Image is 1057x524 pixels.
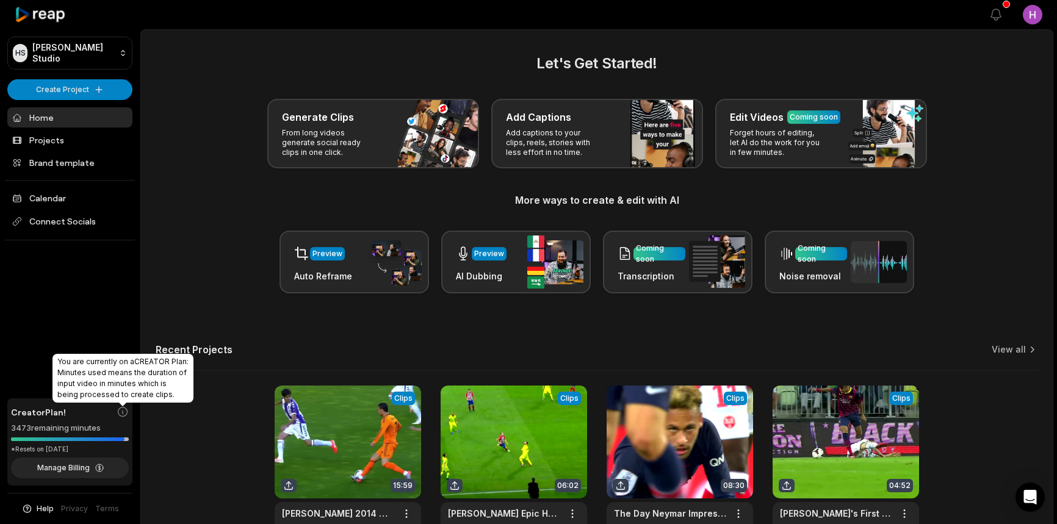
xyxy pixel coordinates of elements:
[618,270,685,282] h3: Transcription
[11,458,129,478] button: Manage Billing
[506,128,601,157] p: Add captions to your clips, reels, stories with less effort in no time.
[156,343,233,356] h2: Recent Projects
[7,79,132,100] button: Create Project
[282,507,394,520] a: [PERSON_NAME] 2014 ► Ballon d'Or Level👑
[456,270,507,282] h3: AI Dubbing
[282,128,377,157] p: From long videos generate social ready clips in one click.
[11,445,129,454] div: *Resets on [DATE]
[11,406,66,418] span: Creator Plan!
[780,507,892,520] a: [PERSON_NAME]'s First Game For Barcelona
[448,507,560,520] a: [PERSON_NAME] Epic Humiliations
[156,52,1038,74] h2: Let's Get Started!
[798,243,845,265] div: Coming soon
[790,112,838,123] div: Coming soon
[7,153,132,173] a: Brand template
[779,270,847,282] h3: Noise removal
[37,503,54,514] span: Help
[13,44,27,62] div: HS
[7,107,132,127] a: Home
[689,235,745,288] img: transcription.png
[95,503,119,514] a: Terms
[474,248,504,259] div: Preview
[730,110,784,124] h3: Edit Videos
[506,110,571,124] h3: Add Captions
[636,243,683,265] div: Coming soon
[614,507,726,520] a: The Day Neymar Impressed [PERSON_NAME]
[7,210,132,232] span: Connect Socials
[11,422,129,434] div: 3473 remaining minutes
[57,357,189,399] span: You are currently on a CREATOR Plan : Minutes used means the duration of input video in minutes w...
[294,270,352,282] h3: Auto Reframe
[32,42,114,64] p: [PERSON_NAME] Studio
[156,193,1038,207] h3: More ways to create & edit with AI
[21,503,54,514] button: Help
[730,128,824,157] p: Forget hours of editing, let AI do the work for you in few minutes.
[851,241,907,283] img: noise_removal.png
[527,235,583,289] img: ai_dubbing.png
[61,503,88,514] a: Privacy
[366,239,422,286] img: auto_reframe.png
[7,130,132,150] a: Projects
[7,188,132,208] a: Calendar
[282,110,354,124] h3: Generate Clips
[1016,483,1045,512] div: Open Intercom Messenger
[312,248,342,259] div: Preview
[992,343,1026,356] a: View all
